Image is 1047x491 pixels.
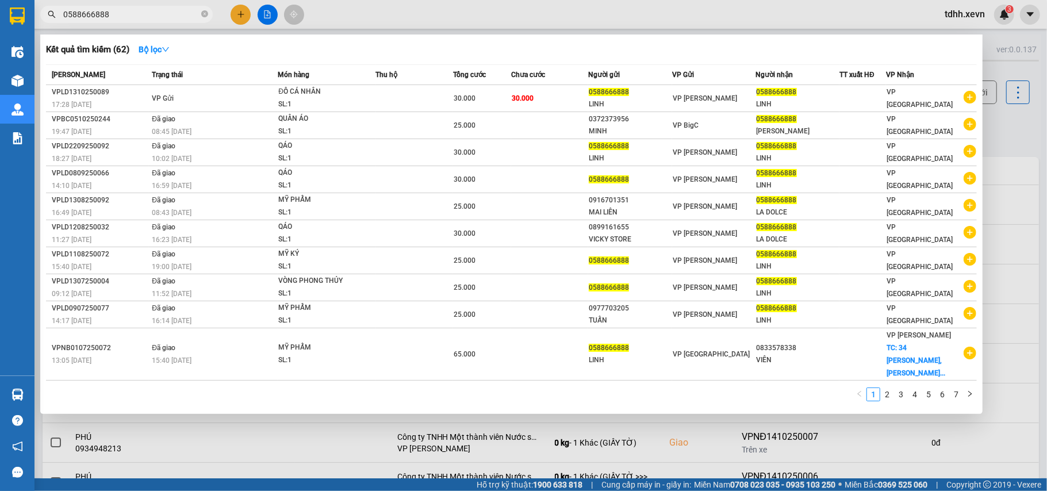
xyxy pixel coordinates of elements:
div: LINH [757,152,839,164]
li: 7 [949,388,963,401]
img: warehouse-icon [11,389,24,401]
span: left [856,390,863,397]
span: Người gửi [588,71,620,79]
div: VPLD1310250089 [52,86,148,98]
span: Đã giao [152,344,175,352]
span: 10:02 [DATE] [152,155,191,163]
div: VPLD1307250004 [52,275,148,287]
div: VPLD2209250092 [52,140,148,152]
span: VP [PERSON_NAME] [673,148,737,156]
span: 16:23 [DATE] [152,236,191,244]
span: 15:40 [DATE] [52,263,91,271]
span: VP [GEOGRAPHIC_DATA] [887,115,953,136]
span: plus-circle [964,347,976,359]
span: down [162,45,170,53]
div: LINH [757,260,839,273]
div: QÁO [278,167,365,179]
span: VP [PERSON_NAME] [673,202,737,210]
img: warehouse-icon [11,46,24,58]
div: SL: 1 [278,233,365,246]
span: 19:00 [DATE] [152,263,191,271]
span: Đã giao [152,142,175,150]
div: MỸ PHẨM [278,342,365,354]
span: 17:28 [DATE] [52,101,91,109]
div: VICKY STORE [589,233,672,245]
button: left [853,388,866,401]
span: close-circle [201,10,208,17]
div: MỸ KÝ [278,248,365,260]
span: 14:17 [DATE] [52,317,91,325]
span: 25.000 [454,310,475,319]
span: Đã giao [152,115,175,123]
div: VPBC0510250244 [52,113,148,125]
span: 0588666888 [757,223,797,231]
div: VPLD1108250072 [52,248,148,260]
span: 30.000 [512,94,534,102]
span: 25.000 [454,256,475,264]
strong: Bộ lọc [139,45,170,54]
span: 0588666888 [757,169,797,177]
div: QUẦN ÁO [278,113,365,125]
span: 0588666888 [589,344,629,352]
a: 6 [936,388,949,401]
span: VP [GEOGRAPHIC_DATA] [887,223,953,244]
span: 0588666888 [757,142,797,150]
span: VP [GEOGRAPHIC_DATA] [887,250,953,271]
span: Thu hộ [376,71,398,79]
a: 2 [881,388,893,401]
div: ĐỒ CÁ NHÂN [278,86,365,98]
span: search [48,10,56,18]
span: right [967,390,973,397]
div: MAI LIÊN [589,206,672,218]
span: plus-circle [964,226,976,239]
span: plus-circle [964,280,976,293]
span: Người nhận [756,71,793,79]
div: LINH [757,314,839,327]
div: LINH [589,98,672,110]
span: 0588666888 [757,277,797,285]
span: VP [GEOGRAPHIC_DATA] [887,196,953,217]
li: 2 [880,388,894,401]
span: VP [GEOGRAPHIC_DATA] [887,142,953,163]
span: 30.000 [454,229,475,237]
span: 0588666888 [757,115,797,123]
div: QÁO [278,140,365,152]
div: VPLD1208250032 [52,221,148,233]
span: 18:27 [DATE] [52,155,91,163]
span: 65.000 [454,350,475,358]
li: 1 [866,388,880,401]
div: VÒNG PHONG THỦY [278,275,365,287]
span: 25.000 [454,283,475,291]
span: 16:49 [DATE] [52,209,91,217]
button: Bộ lọcdown [129,40,179,59]
span: 25.000 [454,202,475,210]
li: Next Page [963,388,977,401]
li: 3 [894,388,908,401]
span: VP BigC [673,121,699,129]
span: 14:10 [DATE] [52,182,91,190]
span: Đã giao [152,223,175,231]
div: LINH [757,98,839,110]
span: plus-circle [964,118,976,131]
span: 0588666888 [589,142,629,150]
span: 0588666888 [757,196,797,204]
input: Tìm tên, số ĐT hoặc mã đơn [63,8,199,21]
a: 1 [867,388,880,401]
li: 4 [908,388,922,401]
span: plus-circle [964,172,976,185]
span: VP Gửi [672,71,694,79]
div: SL: 1 [278,260,365,273]
div: SL: 1 [278,125,365,138]
div: [PERSON_NAME] [757,125,839,137]
div: 0916701351 [589,194,672,206]
span: Đã giao [152,196,175,204]
div: VPNB0107250072 [52,342,148,354]
div: LINH [757,287,839,300]
div: QÁO [278,221,365,233]
div: 0899161655 [589,221,672,233]
div: SL: 1 [278,98,365,111]
span: notification [12,441,23,452]
span: TT xuất HĐ [839,71,875,79]
div: SL: 1 [278,152,365,165]
span: Đã giao [152,277,175,285]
